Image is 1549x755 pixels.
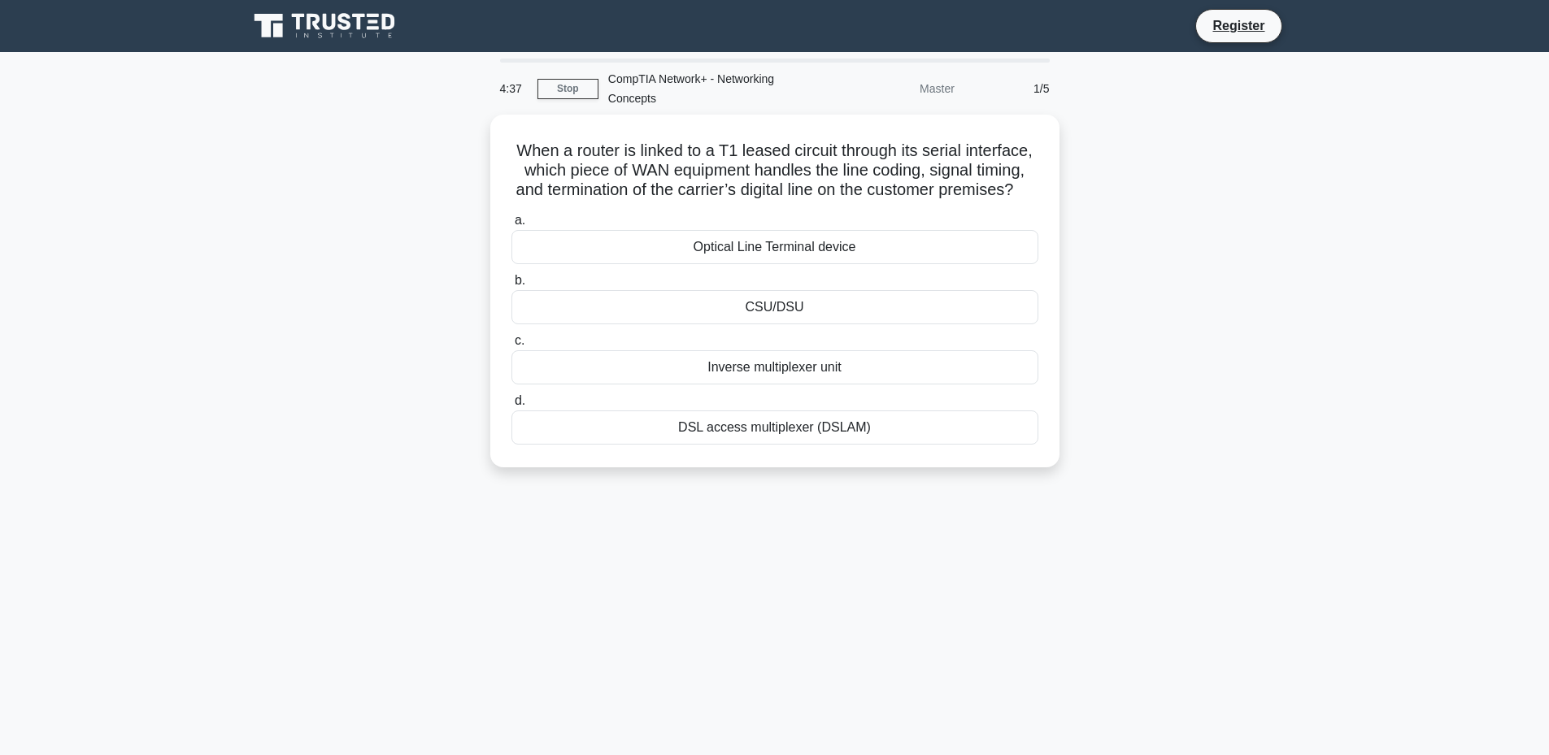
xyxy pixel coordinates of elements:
[964,72,1059,105] div: 1/5
[511,230,1038,264] div: Optical Line Terminal device
[511,350,1038,384] div: Inverse multiplexer unit
[510,141,1040,201] h5: When a router is linked to a T1 leased circuit through its serial interface, which piece of WAN e...
[537,79,598,99] a: Stop
[515,333,524,347] span: c.
[511,410,1038,445] div: DSL access multiplexer (DSLAM)
[598,63,822,115] div: CompTIA Network+ - Networking Concepts
[515,273,525,287] span: b.
[515,393,525,407] span: d.
[1203,15,1274,36] a: Register
[515,213,525,227] span: a.
[511,290,1038,324] div: CSU/DSU
[490,72,537,105] div: 4:37
[822,72,964,105] div: Master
